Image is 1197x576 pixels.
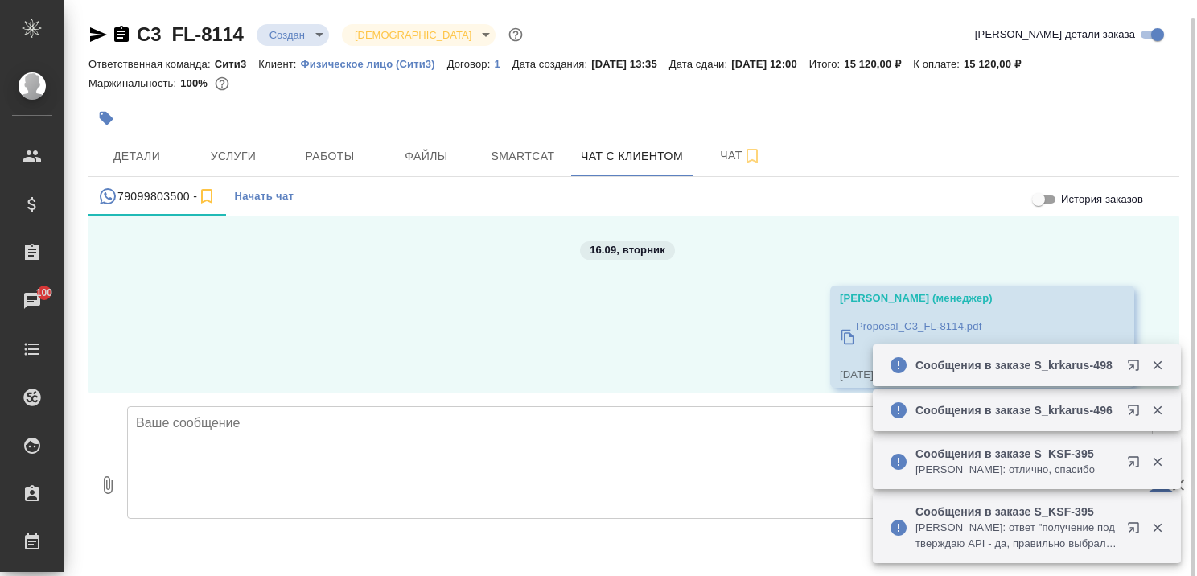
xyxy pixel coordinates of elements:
[215,58,259,70] p: Сити3
[702,146,779,166] span: Чат
[301,56,447,70] a: Физическое лицо (Сити3)
[840,315,1078,359] a: Proposal_C3_FL-8114.pdf
[494,56,512,70] a: 1
[112,25,131,44] button: Скопировать ссылку
[234,187,294,206] span: Начать чат
[913,58,964,70] p: К оплате:
[590,242,665,258] p: 16.09, вторник
[915,357,1117,373] p: Сообщения в заказе S_krkarus-498
[809,58,844,70] p: Итого:
[840,290,1078,307] div: [PERSON_NAME] (менеджер)
[1117,512,1156,550] button: Открыть в новой вкладке
[494,58,512,70] p: 1
[301,58,447,70] p: Физическое лицо (Сити3)
[212,73,232,94] button: 0.00 RUB;
[731,58,809,70] p: [DATE] 12:00
[88,77,180,89] p: Маржинальность:
[291,146,368,167] span: Работы
[1141,455,1174,469] button: Закрыть
[915,446,1117,462] p: Сообщения в заказе S_KSF-395
[1141,403,1174,418] button: Закрыть
[915,462,1117,478] p: [PERSON_NAME]: отлично, спасибо
[180,77,212,89] p: 100%
[975,27,1135,43] span: [PERSON_NAME] детали заказа
[137,23,244,45] a: C3_FL-8114
[915,504,1117,520] p: Сообщения в заказе S_KSF-395
[88,58,215,70] p: Ответственная команда:
[88,25,108,44] button: Скопировать ссылку для ЯМессенджера
[915,402,1117,418] p: Сообщения в заказе S_krkarus-496
[88,177,1179,216] div: simple tabs example
[226,177,302,216] button: Начать чат
[258,58,300,70] p: Клиент:
[669,58,731,70] p: Дата сдачи:
[742,146,762,166] svg: Подписаться
[1141,358,1174,372] button: Закрыть
[484,146,561,167] span: Smartcat
[98,146,175,167] span: Детали
[27,285,63,301] span: 100
[98,187,216,207] div: 79099803500 (Егор) - (undefined)
[505,24,526,45] button: Доп статусы указывают на важность/срочность заказа
[1117,349,1156,388] button: Открыть в новой вкладке
[257,24,329,46] div: Создан
[350,28,476,42] button: [DEMOGRAPHIC_DATA]
[915,520,1117,552] p: [PERSON_NAME]: ответ "получение подтверждаю API - да, правильно выбрали, в наше случае это АФС" [...
[1141,520,1174,535] button: Закрыть
[1117,446,1156,484] button: Открыть в новой вкладке
[342,24,496,46] div: Создан
[388,146,465,167] span: Файлы
[844,58,913,70] p: 15 120,00 ₽
[512,58,591,70] p: Дата создания:
[964,58,1033,70] p: 15 120,00 ₽
[88,101,124,136] button: Добавить тэг
[840,367,1078,383] div: [DATE] 15:16
[856,319,981,335] p: Proposal_C3_FL-8114.pdf
[197,187,216,206] svg: Подписаться
[1117,394,1156,433] button: Открыть в новой вкладке
[4,281,60,321] a: 100
[1061,191,1143,208] span: История заказов
[195,146,272,167] span: Услуги
[581,146,683,167] span: Чат с клиентом
[591,58,669,70] p: [DATE] 13:35
[447,58,495,70] p: Договор:
[265,28,310,42] button: Создан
